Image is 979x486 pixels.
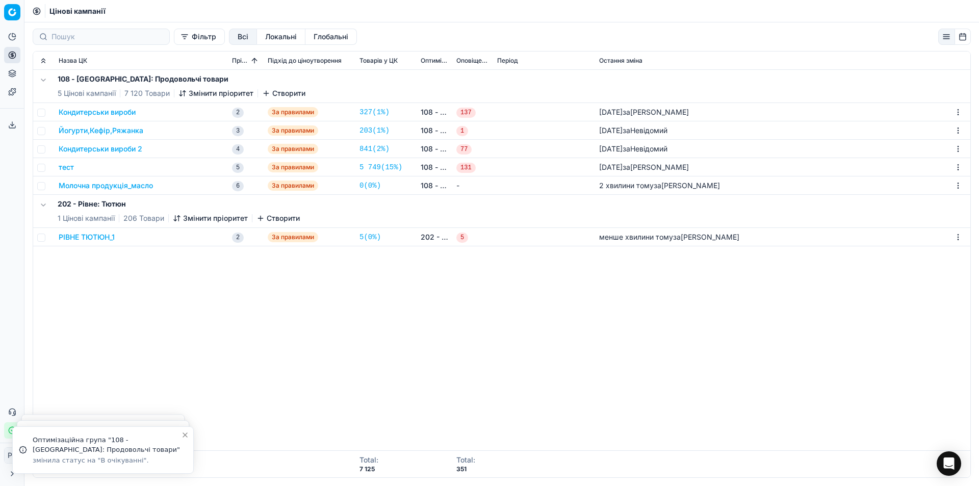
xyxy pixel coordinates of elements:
[268,107,318,117] span: За правилами
[599,232,739,242] div: за [PERSON_NAME]
[232,144,244,155] span: 4
[5,448,20,463] span: РС
[232,233,244,243] span: 2
[256,213,300,223] button: Створити
[173,213,248,223] button: Змінити пріоритет
[59,162,74,172] button: тест
[59,181,153,191] button: Молочна продукція_масло
[59,107,136,117] button: Кондитерськи вироби
[58,88,116,98] span: 5 Цінові кампанії
[59,57,87,65] span: Назва ЦК
[456,108,476,118] span: 137
[421,107,448,117] a: 108 - [GEOGRAPHIC_DATA]: Продовольчі товари
[599,181,654,190] span: 2 хвилини тому
[456,465,475,473] div: 351
[421,181,448,191] a: 108 - [GEOGRAPHIC_DATA]: Продовольчі товари
[599,126,623,135] span: [DATE]
[599,57,642,65] span: Остання зміна
[33,456,181,465] div: змінила статус на "В очікуванні".
[37,55,49,67] button: Expand all
[359,232,381,242] a: 5(0%)
[599,108,623,116] span: [DATE]
[51,32,163,42] input: Пошук
[599,162,689,172] div: за [PERSON_NAME]
[58,199,300,209] h5: 202 - Рівне: Тютюн
[268,57,342,65] span: Підхід до ціноутворення
[937,451,961,476] div: Open Intercom Messenger
[599,107,689,117] div: за [PERSON_NAME]
[124,88,170,98] span: 7 120 Товари
[456,57,489,65] span: Оповіщення
[359,465,378,473] div: 7 125
[268,181,318,191] span: За правилами
[599,163,623,171] span: [DATE]
[262,88,305,98] button: Створити
[58,74,305,84] h5: 108 - [GEOGRAPHIC_DATA]: Продовольчі товари
[178,88,253,98] button: Змінити пріоритет
[49,6,106,16] span: Цінові кампанії
[599,233,673,241] span: менше хвилини тому
[232,181,244,191] span: 6
[599,144,623,153] span: [DATE]
[174,29,225,45] button: Фільтр
[232,126,244,136] span: 3
[421,125,448,136] a: 108 - [GEOGRAPHIC_DATA]: Продовольчі товари
[232,108,244,118] span: 2
[59,232,115,242] button: РІВНЕ ТЮТЮН_1
[599,125,667,136] div: за Невідомий
[452,176,493,195] td: -
[59,125,143,136] button: Йогурти,Кефір,Ряжанка
[268,125,318,136] span: За правилами
[179,429,191,441] button: Close toast
[305,29,357,45] button: global
[123,213,164,223] span: 206 Товари
[456,126,468,136] span: 1
[49,6,106,16] nav: breadcrumb
[268,144,318,154] span: За правилами
[421,162,448,172] a: 108 - [GEOGRAPHIC_DATA]: Продовольчі товари
[497,57,518,65] span: Період
[33,435,181,455] div: Оптимізаційна група "108 - [GEOGRAPHIC_DATA]: Продовольчі товари"
[599,144,667,154] div: за Невідомий
[59,144,142,154] button: Кондитерськи вироби 2
[456,163,476,173] span: 131
[4,447,20,464] button: РС
[599,181,720,191] div: за [PERSON_NAME]
[58,213,115,223] span: 1 Цінові кампанії
[249,56,260,66] button: Sorted by Пріоритет ascending
[456,455,475,465] div: Total :
[268,162,318,172] span: За правилами
[257,29,305,45] button: local
[232,57,249,65] span: Пріоритет
[359,162,402,172] a: 5 749(15%)
[232,163,244,173] span: 5
[359,57,398,65] span: Товарів у ЦК
[229,29,257,45] button: all
[456,144,472,155] span: 77
[359,181,381,191] a: 0(0%)
[359,144,390,154] a: 841(2%)
[268,232,318,242] span: За правилами
[359,107,390,117] a: 327(1%)
[456,233,468,243] span: 5
[421,57,448,65] span: Оптимізаційні групи
[359,125,390,136] a: 203(1%)
[359,455,378,465] div: Total :
[421,144,448,154] a: 108 - [GEOGRAPHIC_DATA]: Продовольчі товари
[421,232,448,242] a: 202 - Рівне: Тютюн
